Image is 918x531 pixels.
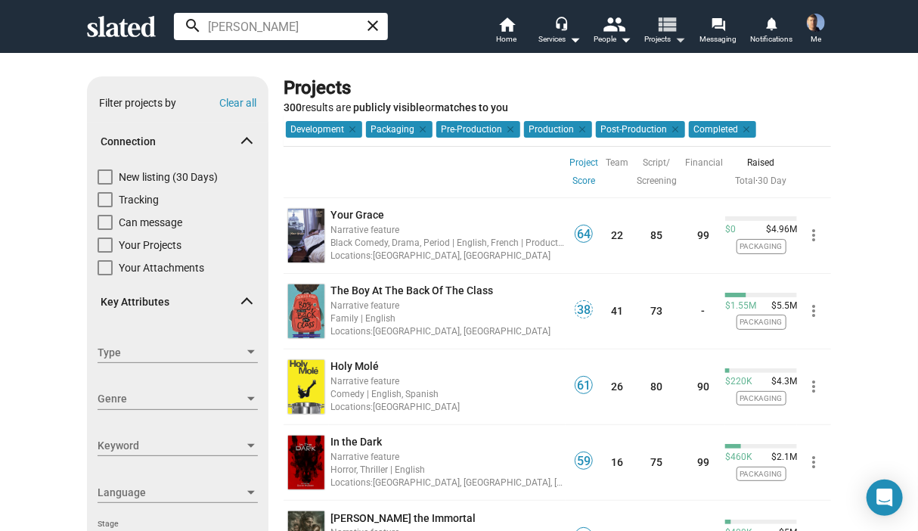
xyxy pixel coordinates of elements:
[436,121,520,138] mat-chip: Pre-Production
[637,154,677,190] a: Script/ Screening
[119,192,159,207] span: Tracking
[330,374,564,388] div: Narrative feature
[330,435,564,489] a: In the DarkNarrative featureHorror, Thriller | EnglishLocations:[GEOGRAPHIC_DATA], [GEOGRAPHIC_DA...
[502,123,516,136] mat-icon: clear
[575,454,592,469] span: 59
[616,30,634,48] mat-icon: arrow_drop_down
[725,452,752,464] span: $460K
[611,229,623,241] a: 22
[697,456,709,468] a: 99
[364,17,382,35] mat-icon: close
[736,175,756,186] a: Total
[700,30,737,48] span: Messaging
[330,449,564,464] div: Narrative feature
[101,295,243,309] span: Key Attributes
[533,15,586,48] button: Services
[651,305,663,317] a: 73
[353,101,425,113] b: publicly visible
[758,175,787,186] a: 30 Day
[760,224,797,236] span: $4.96M
[330,387,564,401] div: Comedy | English, Spanish
[330,512,476,524] span: [PERSON_NAME] the Immortal
[330,477,373,488] span: Locations:
[99,96,176,110] div: Filter projects by
[725,224,736,236] span: $0
[87,118,268,166] mat-expansion-panel-header: Connection
[656,13,678,35] mat-icon: view_list
[285,206,327,265] a: undefined
[330,222,564,237] div: Narrative feature
[330,284,493,297] span: The Boy At The Back Of The Class
[737,467,786,481] span: Packaging
[497,30,517,48] span: Home
[330,436,382,448] span: In the Dark
[174,13,388,40] input: Search people and projects
[288,209,324,262] img: undefined
[569,154,598,190] a: Project Score
[805,453,823,471] mat-icon: more_vert
[98,345,244,361] span: Type
[805,226,823,244] mat-icon: more_vert
[575,378,592,393] span: 61
[805,377,823,396] mat-icon: more_vert
[330,298,564,312] div: Narrative feature
[651,456,663,468] a: 75
[566,30,584,48] mat-icon: arrow_drop_down
[575,233,593,245] a: 64
[671,30,690,48] mat-icon: arrow_drop_down
[284,101,508,113] span: results are or
[414,123,428,136] mat-icon: clear
[594,30,631,48] div: People
[285,281,327,341] a: undefined
[745,15,798,48] a: Notifications
[603,13,625,35] mat-icon: people
[764,16,778,30] mat-icon: notifications
[330,208,564,262] a: Your GraceNarrative featureBlack Comedy, Drama, Period | English, French | Production: [DATE]Loca...
[285,357,327,417] a: undefined
[330,235,564,250] div: Black Comedy, Drama, Period | English, French | Production: [DATE]
[611,456,623,468] a: 16
[284,101,302,113] strong: 300
[330,209,384,221] span: Your Grace
[119,215,182,230] span: Can message
[119,238,181,253] span: Your Projects
[697,229,709,241] a: 99
[286,121,362,138] mat-chip: Development
[98,438,244,454] span: Keyword
[611,380,623,393] a: 26
[330,359,564,414] a: Holy MoléNarrative featureComedy | English, SpanishLocations:[GEOGRAPHIC_DATA]
[344,123,358,136] mat-icon: clear
[639,15,692,48] button: Projects
[119,260,204,275] span: Your Attachments
[805,302,823,320] mat-icon: more_vert
[538,30,581,48] div: Services
[750,30,792,48] span: Notifications
[738,123,752,136] mat-icon: clear
[524,121,592,138] mat-chip: Production
[330,326,373,337] span: Locations:
[807,14,825,32] img: Joel Cousins
[725,154,797,172] div: Raised
[288,360,324,414] img: undefined
[366,121,433,138] mat-chip: Packaging
[330,250,373,261] span: Locations:
[87,278,268,327] mat-expansion-panel-header: Key Attributes
[737,239,786,253] span: Packaging
[330,324,564,338] div: [GEOGRAPHIC_DATA], [GEOGRAPHIC_DATA]
[330,475,564,489] div: [GEOGRAPHIC_DATA], [GEOGRAPHIC_DATA], [GEOGRAPHIC_DATA]
[765,452,797,464] span: $2.1M
[101,135,243,149] span: Connection
[575,460,593,472] a: 59
[330,462,564,477] div: Horror, Thriller | English
[611,305,623,317] a: 41
[596,121,685,138] mat-chip: Post-Production
[575,303,592,318] span: 38
[498,15,516,33] mat-icon: home
[867,480,903,516] div: Open Intercom Messenger
[575,227,592,242] span: 64
[285,433,327,492] a: undefined
[689,121,756,138] mat-chip: Completed
[765,300,797,312] span: $5.5M
[667,123,681,136] mat-icon: clear
[435,101,508,113] b: matches to you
